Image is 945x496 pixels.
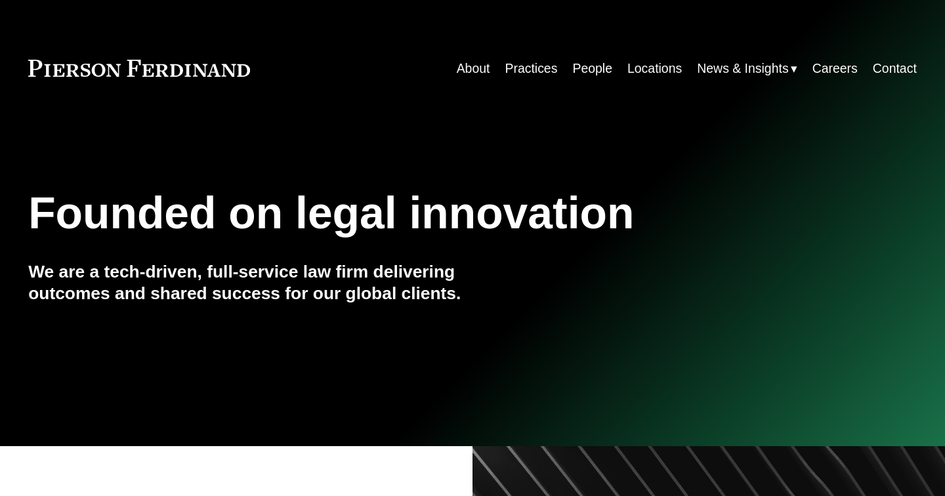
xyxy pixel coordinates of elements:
a: Contact [873,56,917,81]
a: Locations [627,56,682,81]
a: folder dropdown [697,56,797,81]
h1: Founded on legal innovation [28,188,768,239]
a: Practices [505,56,557,81]
h4: We are a tech-driven, full-service law firm delivering outcomes and shared success for our global... [28,261,472,305]
span: News & Insights [697,57,788,80]
a: About [457,56,490,81]
a: Careers [812,56,858,81]
a: People [572,56,612,81]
